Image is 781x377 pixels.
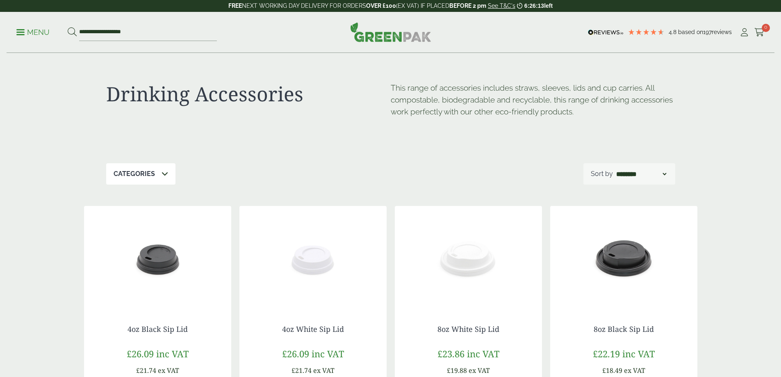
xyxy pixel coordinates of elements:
select: Shop order [615,169,668,179]
p: This range of accessories includes straws, sleeves, lids and cup carries. All compostable, biodeg... [391,82,675,117]
strong: BEFORE 2 pm [449,2,486,9]
span: inc VAT [467,347,499,360]
h1: Drinking Accessories [106,82,391,106]
span: Based on [678,29,703,35]
i: My Account [739,28,749,37]
p: Menu [16,27,50,37]
p: Sort by [591,169,613,179]
img: 4oz White Sip Lid [239,206,387,308]
span: £21.74 [136,366,156,375]
strong: OVER £100 [366,2,396,9]
span: inc VAT [622,347,655,360]
a: 4oz White Sip Lid [282,324,344,334]
img: 8oz White Sip Lid [395,206,542,308]
span: 197 [703,29,712,35]
span: ex VAT [313,366,335,375]
strong: FREE [228,2,242,9]
span: 0 [762,24,770,32]
span: reviews [712,29,732,35]
span: inc VAT [156,347,189,360]
img: GreenPak Supplies [350,22,431,42]
i: Cart [754,28,765,37]
a: 0 [754,26,765,39]
span: £26.09 [282,347,309,360]
img: 4oz Black Slip Lid [84,206,231,308]
span: £18.49 [602,366,622,375]
span: £22.19 [593,347,620,360]
a: See T&C's [488,2,515,9]
span: £19.88 [447,366,467,375]
span: 6:26:13 [524,2,544,9]
span: ex VAT [469,366,490,375]
a: Menu [16,27,50,36]
span: £26.09 [127,347,154,360]
a: 4oz Black Sip Lid [128,324,188,334]
a: 8oz Black Sip Lid [594,324,654,334]
div: 4.79 Stars [628,28,665,36]
span: £21.74 [291,366,312,375]
span: 4.8 [669,29,678,35]
span: ex VAT [624,366,645,375]
span: left [544,2,553,9]
span: ex VAT [158,366,179,375]
img: REVIEWS.io [588,30,624,35]
span: £23.86 [437,347,465,360]
a: 8oz White Sip Lid [437,324,499,334]
img: 8oz Black Sip Lid [550,206,697,308]
span: inc VAT [312,347,344,360]
p: Categories [114,169,155,179]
